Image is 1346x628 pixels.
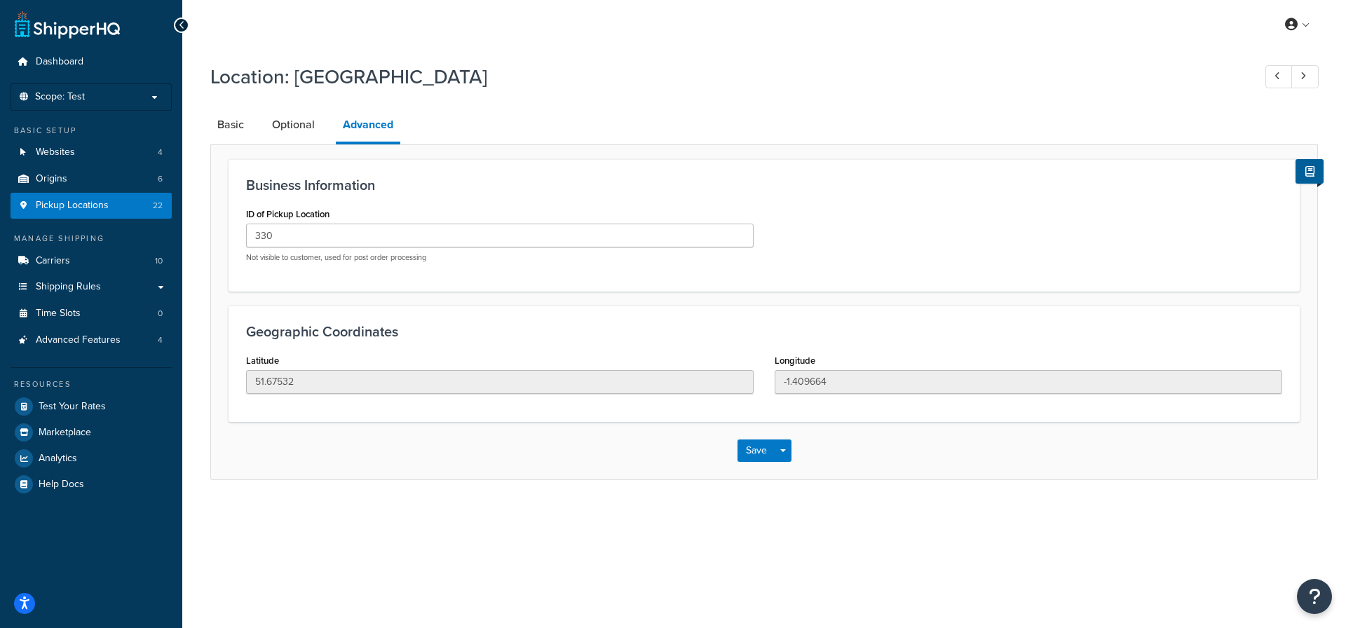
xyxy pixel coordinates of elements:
a: Carriers10 [11,248,172,274]
span: Shipping Rules [36,281,101,293]
span: Websites [36,146,75,158]
span: 0 [158,308,163,320]
a: Websites4 [11,139,172,165]
a: Marketplace [11,420,172,445]
label: Longitude [775,355,815,366]
a: Optional [265,108,322,142]
a: Pickup Locations22 [11,193,172,219]
h3: Geographic Coordinates [246,324,1282,339]
label: ID of Pickup Location [246,209,329,219]
label: Latitude [246,355,279,366]
span: Help Docs [39,479,84,491]
p: Not visible to customer, used for post order processing [246,252,754,263]
li: Origins [11,166,172,192]
span: 10 [155,255,163,267]
span: Analytics [39,453,77,465]
a: Help Docs [11,472,172,497]
span: Advanced Features [36,334,121,346]
span: Test Your Rates [39,401,106,413]
h1: Location: [GEOGRAPHIC_DATA] [210,63,1239,90]
a: Advanced [336,108,400,144]
button: Save [737,439,775,462]
li: Carriers [11,248,172,274]
a: Time Slots0 [11,301,172,327]
span: Time Slots [36,308,81,320]
a: Basic [210,108,251,142]
div: Resources [11,378,172,390]
span: 4 [158,334,163,346]
a: Next Record [1291,65,1319,88]
span: Pickup Locations [36,200,109,212]
span: Marketplace [39,427,91,439]
span: Dashboard [36,56,83,68]
a: Origins6 [11,166,172,192]
a: Dashboard [11,49,172,75]
span: 6 [158,173,163,185]
a: Analytics [11,446,172,471]
a: Advanced Features4 [11,327,172,353]
span: Scope: Test [35,91,85,103]
div: Basic Setup [11,125,172,137]
li: Time Slots [11,301,172,327]
button: Show Help Docs [1296,159,1324,184]
div: Manage Shipping [11,233,172,245]
li: Pickup Locations [11,193,172,219]
a: Previous Record [1265,65,1293,88]
a: Test Your Rates [11,394,172,419]
h3: Business Information [246,177,1282,193]
button: Open Resource Center [1297,579,1332,614]
li: Advanced Features [11,327,172,353]
span: Carriers [36,255,70,267]
span: Origins [36,173,67,185]
span: 22 [153,200,163,212]
span: 4 [158,146,163,158]
li: Websites [11,139,172,165]
a: Shipping Rules [11,274,172,300]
